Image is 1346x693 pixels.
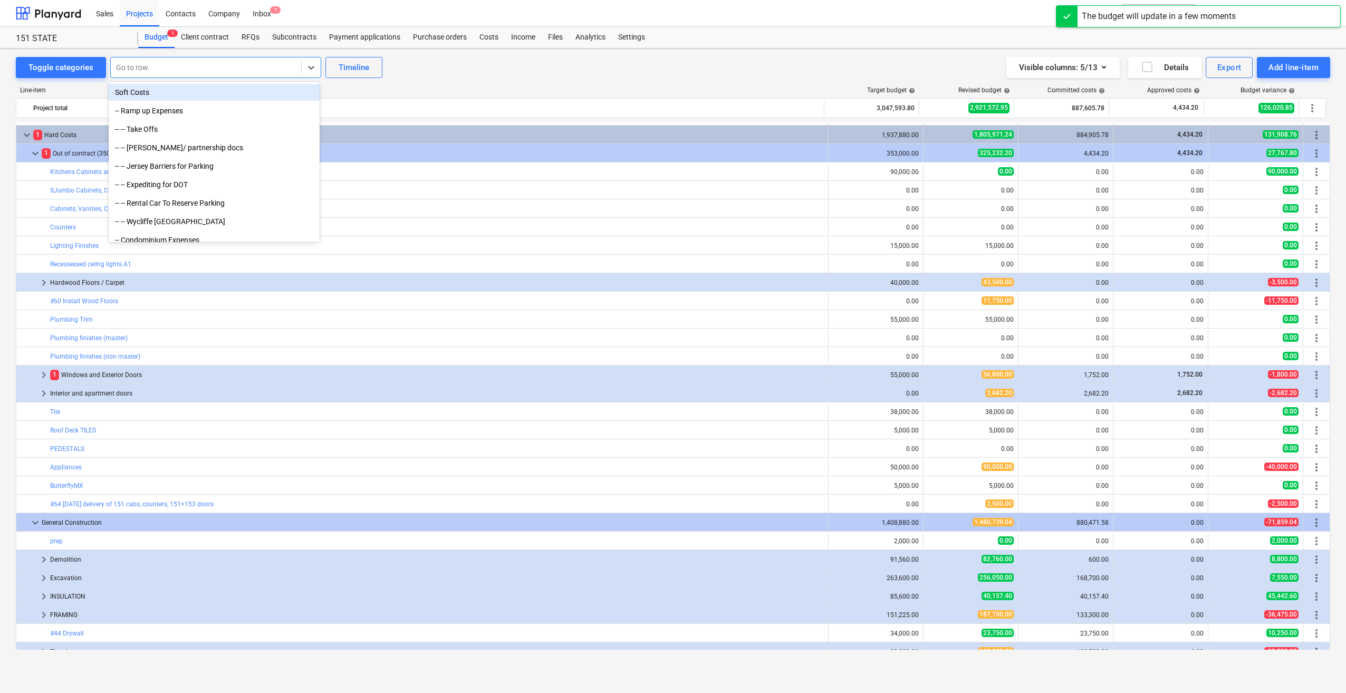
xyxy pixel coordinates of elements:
div: Visible columns : 5/13 [1019,61,1107,74]
span: help [907,88,915,94]
div: 0.00 [1118,242,1204,249]
span: 0.00 [1283,426,1299,434]
div: 0.00 [833,187,919,194]
div: 0.00 [1118,427,1204,434]
div: 91,560.00 [833,556,919,563]
span: More actions [1310,498,1323,511]
div: 0.00 [833,297,919,305]
div: 0.00 [1118,187,1204,194]
div: 0.00 [1023,187,1109,194]
div: Target budget [867,86,915,94]
div: Soft Costs [109,84,320,101]
div: Hard Costs [33,127,824,143]
a: Kitchens Cabinets and Counters [50,168,142,176]
span: keyboard_arrow_right [37,553,50,566]
div: 0.00 [928,261,1014,268]
div: 90,000.00 [833,168,919,176]
div: 0.00 [1023,205,1109,213]
div: -- -- Expediting for DOT [109,176,320,193]
span: 2,500.00 [985,499,1014,508]
div: 0.00 [833,261,919,268]
span: 131,908.76 [1263,130,1299,139]
div: 0.00 [833,500,919,508]
span: keyboard_arrow_down [29,516,42,529]
a: Appliances [50,464,82,471]
div: 0.00 [1118,593,1204,600]
div: 85,600.00 [833,593,919,600]
a: Cabinets, Vanities, Closets [50,205,125,213]
div: -- -- [PERSON_NAME]/ partnership docs [109,139,320,156]
span: More actions [1310,295,1323,307]
a: Payment applications [323,27,407,48]
a: Subcontracts [266,27,323,48]
div: 0.00 [1118,500,1204,508]
div: 0.00 [833,445,919,453]
a: prep [50,537,63,545]
div: Settings [612,27,651,48]
div: Client contract [175,27,235,48]
span: 56,800.00 [982,370,1014,379]
div: 108,500.00 [1023,648,1109,656]
div: Approved costs [1147,86,1200,94]
span: 0.00 [998,167,1014,176]
div: 15,000.00 [928,242,1014,249]
div: 0.00 [1118,648,1204,656]
div: -- -- Jersey Barriers for Parking [109,158,320,175]
span: More actions [1310,387,1323,400]
a: PEDESTALS [50,445,84,453]
div: 0.00 [833,224,919,231]
div: Project total [33,100,820,117]
div: Budget [138,27,175,48]
div: Electric [50,643,824,660]
a: #44 Drywall [50,630,84,637]
div: 0.00 [1118,297,1204,305]
div: -- -- Larry Beckler/ partnership docs [109,139,320,156]
div: 5,000.00 [833,482,919,489]
span: More actions [1310,369,1323,381]
span: More actions [1310,572,1323,584]
span: keyboard_arrow_right [37,369,50,381]
a: #64 [DATE] delivery of 151 cabs, counters, 151+153 doors [50,500,214,508]
div: -- -- Wycliffe [GEOGRAPHIC_DATA] [109,213,320,230]
div: 40,157.40 [1023,593,1109,600]
div: 0.00 [833,205,919,213]
span: 43,500.00 [982,278,1014,286]
div: 151 STATE [16,33,126,44]
div: 0.00 [1023,537,1109,545]
div: 0.00 [1118,519,1204,526]
a: Costs [473,27,505,48]
button: Visible columns:5/13 [1006,57,1120,78]
div: Toggle categories [28,61,93,74]
span: 0.00 [1283,444,1299,453]
span: 256,050.00 [978,573,1014,582]
div: 0.00 [928,187,1014,194]
span: keyboard_arrow_down [21,129,33,141]
span: -1,800.00 [1268,370,1299,379]
iframe: Chat Widget [1293,642,1346,693]
div: -- Condominium Expenses [109,232,320,248]
span: More actions [1310,590,1323,603]
span: More actions [1310,406,1323,418]
button: Toggle categories [16,57,106,78]
div: 0.00 [1118,353,1204,360]
div: 0.00 [1118,611,1204,619]
span: keyboard_arrow_right [37,572,50,584]
div: 133,300.00 [1023,611,1109,619]
span: 0.00 [998,536,1014,545]
span: -22,500.00 [1264,647,1299,656]
div: -- Ramp up Expenses [109,102,320,119]
span: help [1286,88,1295,94]
button: Timeline [325,57,382,78]
a: Counters [50,224,76,231]
a: ButterflyMX [50,482,83,489]
div: 0.00 [928,224,1014,231]
span: More actions [1310,627,1323,640]
div: 0.00 [1118,261,1204,268]
span: 1 [42,148,51,158]
span: More actions [1310,147,1323,160]
span: keyboard_arrow_right [37,609,50,621]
